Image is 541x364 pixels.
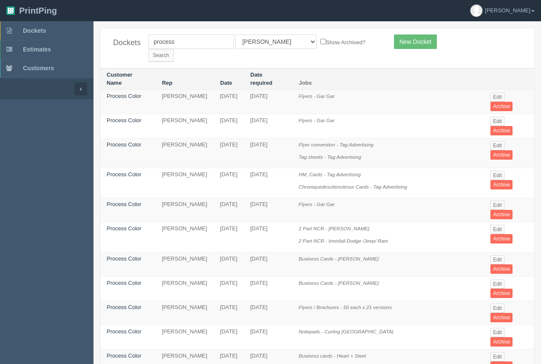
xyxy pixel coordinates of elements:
[490,255,504,264] a: Edit
[299,256,379,261] i: Business Cards - [PERSON_NAME]
[244,114,292,138] td: [DATE]
[214,252,244,276] td: [DATE]
[6,6,15,15] img: logo-3e63b451c926e2ac314895c53de4908e5d424f24456219fb08d385ab2e579770.png
[490,264,513,274] a: Archive
[244,222,292,252] td: [DATE]
[156,325,214,349] td: [PERSON_NAME]
[107,328,142,335] a: Process Color
[244,301,292,325] td: [DATE]
[214,325,244,349] td: [DATE]
[490,180,513,189] a: Archive
[148,34,234,49] input: Customer Name
[244,252,292,276] td: [DATE]
[220,80,232,86] a: Date
[156,198,214,222] td: [PERSON_NAME]
[490,313,513,322] a: Archive
[490,337,513,347] a: Archive
[156,252,214,276] td: [PERSON_NAME]
[107,280,142,286] a: Process Color
[394,34,437,49] a: New Docket
[320,37,365,47] label: Show Archived?
[490,201,504,210] a: Edit
[214,301,244,325] td: [DATE]
[299,238,388,244] i: 2 Part NCR - Innisfail Dodge /Jeep/ Ram
[107,201,142,207] a: Process Color
[107,117,142,123] a: Process Color
[490,126,513,135] a: Archive
[214,168,244,198] td: [DATE]
[299,304,392,310] i: Flyers / Brochures - 50 each x 21 versions
[107,171,142,178] a: Process Color
[490,141,504,150] a: Edit
[107,72,133,86] a: Customer Name
[490,225,504,234] a: Edit
[113,39,136,47] h4: Dockets
[320,39,326,44] input: Show Archived?
[156,138,214,168] td: [PERSON_NAME]
[299,93,334,99] i: Flyers - Gar Gar
[107,255,142,262] a: Process Color
[156,222,214,252] td: [PERSON_NAME]
[244,90,292,114] td: [DATE]
[214,222,244,252] td: [DATE]
[156,301,214,325] td: [PERSON_NAME]
[156,90,214,114] td: [PERSON_NAME]
[162,80,173,86] a: Rep
[107,304,142,310] a: Process Color
[214,198,244,222] td: [DATE]
[299,353,366,358] i: Business cards - Heart + Steel
[299,329,393,334] i: Notepads - Curling [GEOGRAPHIC_DATA]
[490,304,504,313] a: Edit
[490,210,513,219] a: Archive
[23,65,54,72] span: Customers
[490,328,504,337] a: Edit
[299,118,334,123] i: Flyers - Gar Gar
[299,184,407,189] i: Chroniquedescilencienux Cards - Tag Advertising
[299,172,361,177] i: HM_Cards - Tag Advertising
[299,201,334,207] i: Flyers - Gar Gar
[148,49,174,62] input: Search
[490,279,504,289] a: Edit
[214,276,244,301] td: [DATE]
[107,141,142,148] a: Process Color
[156,114,214,138] td: [PERSON_NAME]
[490,234,513,244] a: Archive
[299,154,361,160] i: Tag sheets - Tag Advertising
[490,150,513,160] a: Archive
[250,72,272,86] a: Date required
[214,138,244,168] td: [DATE]
[244,325,292,349] td: [DATE]
[299,226,369,231] i: 2 Part NCR - [PERSON_NAME]
[214,114,244,138] td: [DATE]
[490,92,504,102] a: Edit
[156,276,214,301] td: [PERSON_NAME]
[156,168,214,198] td: [PERSON_NAME]
[244,168,292,198] td: [DATE]
[107,93,142,99] a: Process Color
[244,138,292,168] td: [DATE]
[490,117,504,126] a: Edit
[214,90,244,114] td: [DATE]
[107,225,142,232] a: Process Color
[470,5,482,17] img: avatar_default-7531ab5dedf162e01f1e0bb0964e6a185e93c5c22dfe317fb01d7f8cd2b1632c.jpg
[23,27,46,34] span: Dockets
[490,352,504,361] a: Edit
[490,171,504,180] a: Edit
[490,289,513,298] a: Archive
[244,198,292,222] td: [DATE]
[299,280,379,286] i: Business Cards - [PERSON_NAME]
[299,142,374,147] i: Flyer convention - Tag Advertising
[490,102,513,111] a: Archive
[23,46,51,53] span: Estimates
[244,276,292,301] td: [DATE]
[107,353,142,359] a: Process Color
[292,69,484,90] th: Jobs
